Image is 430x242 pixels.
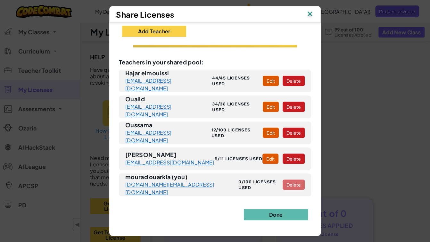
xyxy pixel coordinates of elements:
span: 34/36 licenses used [212,101,263,113]
button: Edit [263,76,279,86]
button: Delete [283,128,305,138]
a: [EMAIL_ADDRESS][DOMAIN_NAME] [125,103,212,118]
span: 9/11 licenses used [215,156,262,162]
button: Delete [283,154,305,164]
span: [PERSON_NAME] [125,151,214,159]
button: Done [244,209,308,220]
a: [DOMAIN_NAME][EMAIL_ADDRESS][DOMAIN_NAME] [125,181,238,196]
span: mourad ouarkia (you) [125,173,238,181]
a: [EMAIL_ADDRESS][DOMAIN_NAME] [125,129,211,144]
button: Edit [263,128,279,138]
a: [EMAIL_ADDRESS][DOMAIN_NAME] [125,159,214,166]
button: Delete [283,102,305,112]
button: Delete [283,76,305,86]
button: Edit [262,154,278,164]
a: [EMAIL_ADDRESS][DOMAIN_NAME] [125,77,212,92]
span: 44/45 licenses used [212,75,263,87]
span: Hajar elmouissi [125,69,212,77]
span: Oualid [125,95,212,103]
span: Oussama [125,121,211,129]
span: Teachers in your shared pool: [119,58,204,66]
button: Add Teacher [122,26,186,37]
span: 12/100 licenses used [211,127,263,138]
span: 0/100 licenses used [238,179,283,190]
button: Edit [263,102,279,112]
